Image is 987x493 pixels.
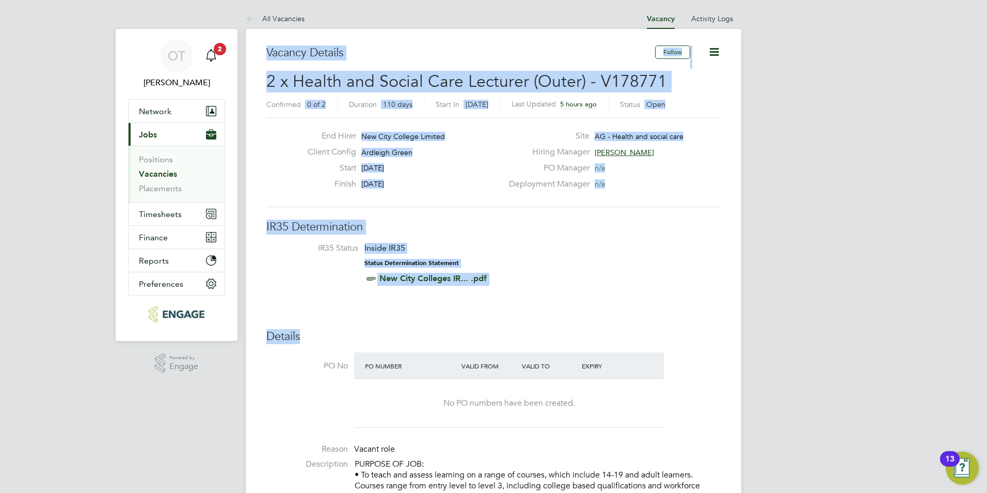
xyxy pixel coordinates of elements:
[364,398,654,409] div: No PO numbers have been created.
[655,45,690,59] button: Follow
[307,100,326,109] span: 0 of 2
[266,329,721,344] h3: Details
[691,14,733,23] a: Activity Logs
[647,14,675,23] a: Vacancy
[361,163,384,173] span: [DATE]
[299,163,356,174] label: Start
[503,131,590,142] label: Site
[128,76,225,89] span: Olivia Triassi
[139,256,169,266] span: Reports
[503,147,590,158] label: Hiring Manager
[436,100,459,109] label: Start In
[560,100,597,109] span: 5 hours ago
[519,357,580,375] div: Valid To
[364,259,459,267] strong: Status Determination Statement
[139,233,168,242] span: Finance
[129,226,225,249] button: Finance
[129,146,225,202] div: Jobs
[155,353,199,373] a: Powered byEngage
[266,361,348,372] label: PO No
[266,459,348,470] label: Description
[299,131,356,142] label: End Hirer
[277,243,358,254] label: IR35 Status
[129,249,225,272] button: Reports
[466,100,488,109] span: [DATE]
[266,220,721,235] h3: IR35 Determination
[503,179,590,190] label: Deployment Manager
[383,100,412,109] span: 110 days
[646,100,665,109] span: Open
[945,459,954,472] div: 13
[116,29,237,341] nav: Main navigation
[139,209,182,219] span: Timesheets
[266,45,655,60] h3: Vacancy Details
[579,357,640,375] div: Expiry
[266,444,348,455] label: Reason
[595,132,683,141] span: AG - Health and social care
[214,43,226,55] span: 2
[354,444,395,454] span: Vacant role
[299,179,356,190] label: Finish
[149,306,204,322] img: huntereducation-logo-retina.png
[266,71,667,91] span: 2 x Health and Social Care Lecturer (Outer) - V178771
[595,179,605,189] span: n/a
[168,49,185,63] span: OT
[246,14,305,23] a: All Vacancies
[595,163,605,173] span: n/a
[128,306,225,322] a: Go to home page
[266,100,301,109] label: Confirmed
[361,148,412,157] span: Ardleigh Green
[139,130,157,140] span: Jobs
[361,132,445,141] span: New City College Limited
[503,163,590,174] label: PO Manager
[139,106,171,116] span: Network
[946,452,979,485] button: Open Resource Center, 13 new notifications
[139,169,177,179] a: Vacancies
[128,39,225,89] a: OT[PERSON_NAME]
[512,99,556,109] label: Last Updated
[139,155,173,164] a: Positions
[129,203,225,225] button: Timesheets
[129,100,225,122] button: Network
[169,353,198,362] span: Powered by
[349,100,377,109] label: Duration
[620,100,640,109] label: Status
[362,357,459,375] div: PO Number
[139,279,183,289] span: Preferences
[364,243,405,253] span: Inside IR35
[595,148,654,157] span: [PERSON_NAME]
[299,147,356,158] label: Client Config
[129,272,225,295] button: Preferences
[459,357,519,375] div: Valid From
[361,179,384,189] span: [DATE]
[201,39,221,72] a: 2
[379,273,487,283] a: New City Colleges IR... .pdf
[129,123,225,146] button: Jobs
[139,183,182,193] a: Placements
[169,362,198,371] span: Engage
